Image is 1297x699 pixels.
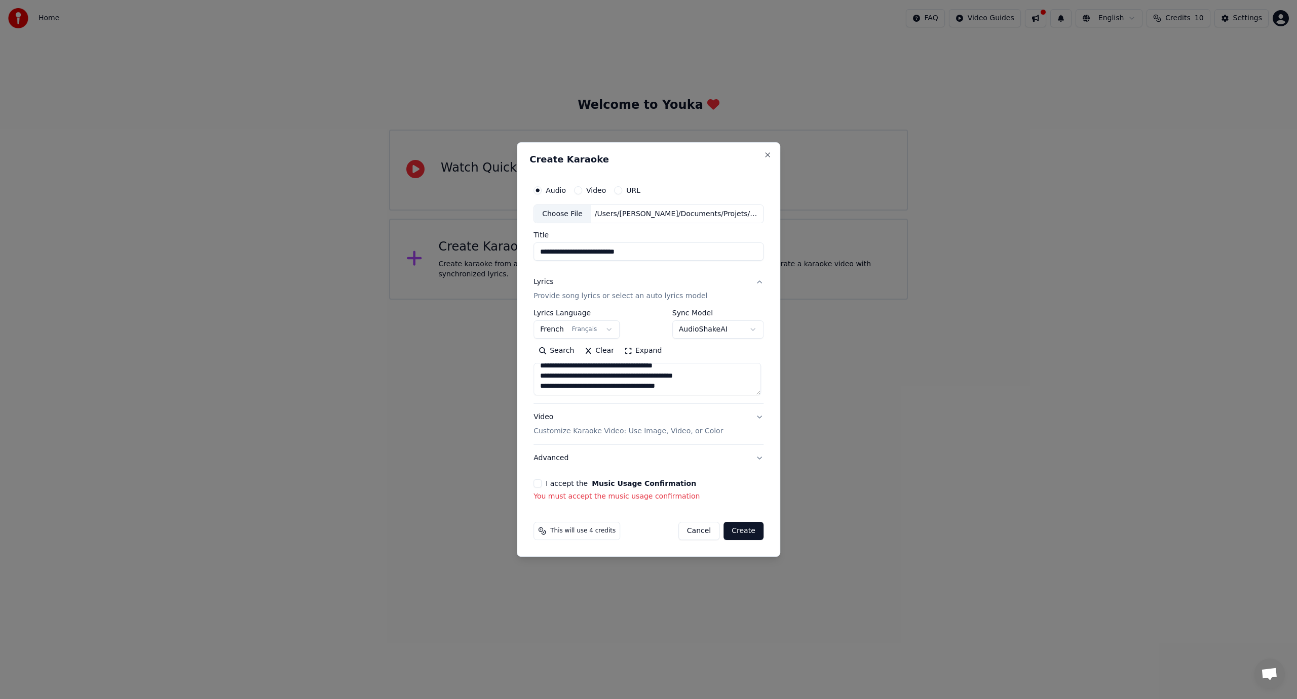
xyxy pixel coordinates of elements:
[626,187,640,194] label: URL
[672,310,764,317] label: Sync Model
[546,480,696,487] label: I accept the
[533,277,553,287] div: Lyrics
[591,209,763,219] div: /Users/[PERSON_NAME]/Documents/Projets/[PERSON_NAME]/mix [DATE] debut de soiree FINAL.mp3
[533,310,620,317] label: Lyrics Language
[579,343,619,359] button: Clear
[533,292,707,302] p: Provide song lyrics or select an auto lyrics model
[592,480,696,487] button: I accept the
[533,426,723,436] p: Customize Karaoke Video: Use Image, Video, or Color
[534,205,591,223] div: Choose File
[546,187,566,194] label: Audio
[678,522,719,540] button: Cancel
[529,155,768,164] h2: Create Karaoke
[533,413,723,437] div: Video
[586,187,606,194] label: Video
[533,491,764,502] p: You must accept the music usage confirmation
[533,269,764,310] button: LyricsProvide song lyrics or select an auto lyrics model
[619,343,667,359] button: Expand
[550,527,616,535] span: This will use 4 credits
[533,310,764,404] div: LyricsProvide song lyrics or select an auto lyrics model
[533,404,764,445] button: VideoCustomize Karaoke Video: Use Image, Video, or Color
[533,445,764,471] button: Advanced
[533,232,764,239] label: Title
[723,522,764,540] button: Create
[533,343,579,359] button: Search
